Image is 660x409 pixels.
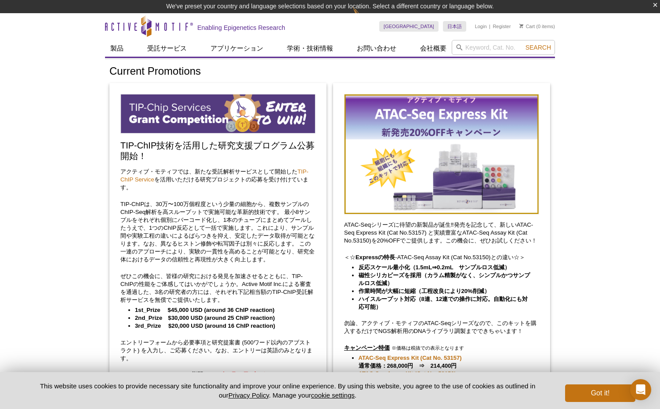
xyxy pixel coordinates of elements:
[282,40,338,57] a: 学術・技術情報
[359,370,457,385] strong: 通常価格：268,000円 ⇒ 214,400円
[359,264,511,271] strong: 反応スケール最小化（1.5mL⇒0.2mL サンプルロス低減）
[519,21,555,32] li: (0 items)
[359,354,462,362] a: ATAC-Seq Express Kit (Cat No. 53157)
[163,371,272,378] strong: エントリー期間：
[359,296,528,310] strong: ハイスループット対応（8連、12連での操作に対応。自動化にも対応可能）
[359,272,530,286] strong: 磁性シリカビーズを採用（カラム精製がなく、シンプルかつサンプルロス低減）
[120,200,315,264] p: TIP-ChIPは、30万〜100万個程度という少量の細胞から、複数サンプルのChIP-Seq解析を高スループットで実施可能な革新的技術です。 最小8サンプルをそれぞれ個別にバーコード化し、1本...
[209,371,272,378] span: 2025年9月30日 (火) まで
[120,94,315,134] img: TIP-ChIP Service Grant Competition
[493,23,511,29] a: Register
[120,168,315,192] p: アクティブ・モティフでは、新たな受託解析サービスとして開始した を活用いただける研究プロジェクトの応募を受け付けています。
[228,391,269,399] a: Privacy Policy
[197,24,285,32] h2: Enabling Epigenetics Research
[120,140,315,161] h2: TIP-ChIP技術を活用した研究支援プログラム公募開始！
[344,319,539,335] p: 勿論、アクティブ・モティフのATAC-Seqシリーズなので、このキットを購入するだけでNGS解析用のDNAライブラリ調製までできちゃいます！
[526,44,551,51] span: Search
[311,391,355,399] button: cookie settings
[135,322,275,329] strong: 3rd_Prize $20,000 USD (around 16 ChIP reaction)
[135,307,275,313] strong: 1st_Prize $45,000 USD (around 36 ChIP reaction)
[135,315,275,321] strong: 2nd_Prize $30,000 USD (around 25 ChIP reaction)
[359,370,456,378] a: ATAC-Seq Assay Kit (Cat No. 53150)
[205,40,268,57] a: アプリケーション
[25,381,551,400] p: This website uses cookies to provide necessary site functionality and improve your online experie...
[489,21,490,32] li: |
[379,21,439,32] a: [GEOGRAPHIC_DATA]
[355,254,395,261] strong: Expressの特長
[353,7,376,27] img: Change Here
[120,339,315,362] p: エントリーフォームから必要事項と研究提案書 (500ワード以内のアブストラクト) を入力し、ご応募ください。なお、エントリーは英語のみとなります。
[344,344,390,351] u: キャンペーン特価
[120,272,315,304] p: ぜひこの機会に、皆様の研究における発見を加速させるとともに、TIP-ChIPの性能をご体感してはいかがでしょうか。Active Motif Inc.による審査を通過した、3名の研究者の方には、そ...
[359,355,462,369] strong: 通常価格：268,000円 ⇒ 214,400円
[565,384,635,402] button: Got it!
[523,43,554,51] button: Search
[630,379,651,400] div: Open Intercom Messenger
[352,40,402,57] a: お問い合わせ
[344,94,539,214] img: Save on ATAC-Seq Kits
[392,345,464,351] span: ※価格は税抜での表示となります
[344,221,539,245] p: ATAC-Seqシリーズに待望の新製品が誕生‼発売を記念して、新しいATAC-Seq Express Kit (Cat No.53157) と実績豊富なATAC-Seq Assay Kit (C...
[443,21,466,32] a: 日本語
[344,253,539,261] p: ＜☆ -ATAC-Seq Assay Kit (Cat No.53150)との違い☆＞
[519,23,535,29] a: Cart
[359,288,490,294] strong: 作業時間が大幅に短縮（工程改良により20%削減）
[519,24,523,28] img: Your Cart
[452,40,555,55] input: Keyword, Cat. No.
[105,40,129,57] a: 製品
[142,40,192,57] a: 受託サービス
[415,40,452,57] a: 会社概要
[109,65,551,78] h1: Current Promotions
[475,23,487,29] a: Login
